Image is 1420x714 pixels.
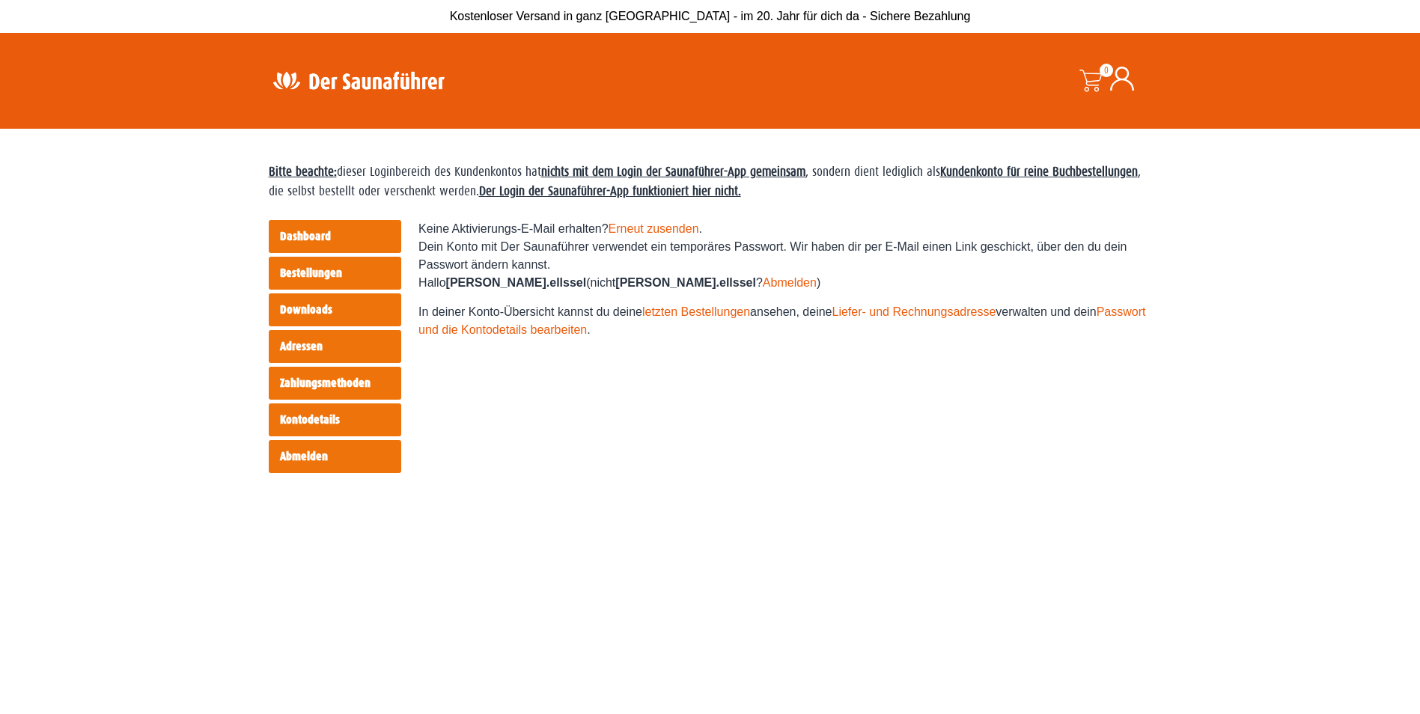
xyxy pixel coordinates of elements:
[763,276,817,289] a: Abmelden
[269,257,401,290] a: Bestellungen
[418,274,1151,292] p: Hallo (nicht ? )
[269,220,401,477] nav: Kontoseiten
[541,165,805,179] strong: nichts mit dem Login der Saunaführer-App gemeinsam
[418,238,1151,274] div: Dein Konto mit Der Saunaführer verwendet ein temporäres Passwort. Wir haben dir per E-Mail einen ...
[269,165,1141,198] span: dieser Loginbereich des Kundenkontos hat , sondern dient lediglich als , die selbst bestellt oder...
[940,165,1138,179] strong: Kundenkonto für reine Buchbestellungen
[479,184,741,198] strong: Der Login der Saunaführer-App funktioniert hier nicht.
[642,305,750,318] a: letzten Bestellungen
[832,305,996,318] a: Liefer- und Rechnungsadresse
[609,222,699,235] a: Erneut zusenden
[418,303,1151,339] p: In deiner Konto-Übersicht kannst du deine ansehen, deine verwalten und dein .
[269,403,401,436] a: Kontodetails
[269,330,401,363] a: Adressen
[615,276,756,289] strong: [PERSON_NAME].ellssel
[269,220,401,253] a: Dashboard
[450,10,971,22] span: Kostenloser Versand in ganz [GEOGRAPHIC_DATA] - im 20. Jahr für dich da - Sichere Bezahlung
[269,293,401,326] a: Downloads
[418,305,1145,336] a: Passwort und die Kontodetails bearbeiten
[1100,64,1113,77] span: 0
[446,276,587,289] strong: [PERSON_NAME].ellssel
[269,367,401,400] a: Zahlungsmethoden
[269,165,337,179] span: Bitte beachte:
[269,440,401,473] a: Abmelden
[418,220,1151,238] div: Keine Aktivierungs-E-Mail erhalten? .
